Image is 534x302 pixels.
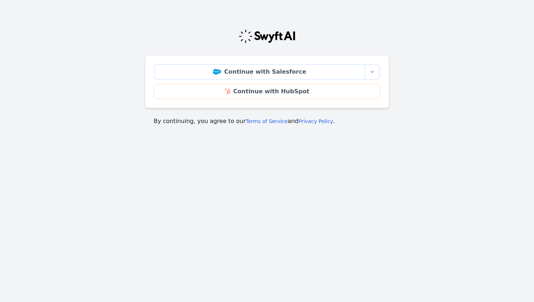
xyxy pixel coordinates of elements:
[246,118,287,124] a: Terms of Service
[154,117,380,126] p: By continuing, you agree to our and .
[154,64,365,79] a: Continue with Salesforce
[299,118,333,124] a: Privacy Policy
[154,84,380,99] a: Continue with HubSpot
[225,89,230,94] img: HubSpot
[213,69,221,75] img: Salesforce
[238,29,296,44] img: Swyft Logo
